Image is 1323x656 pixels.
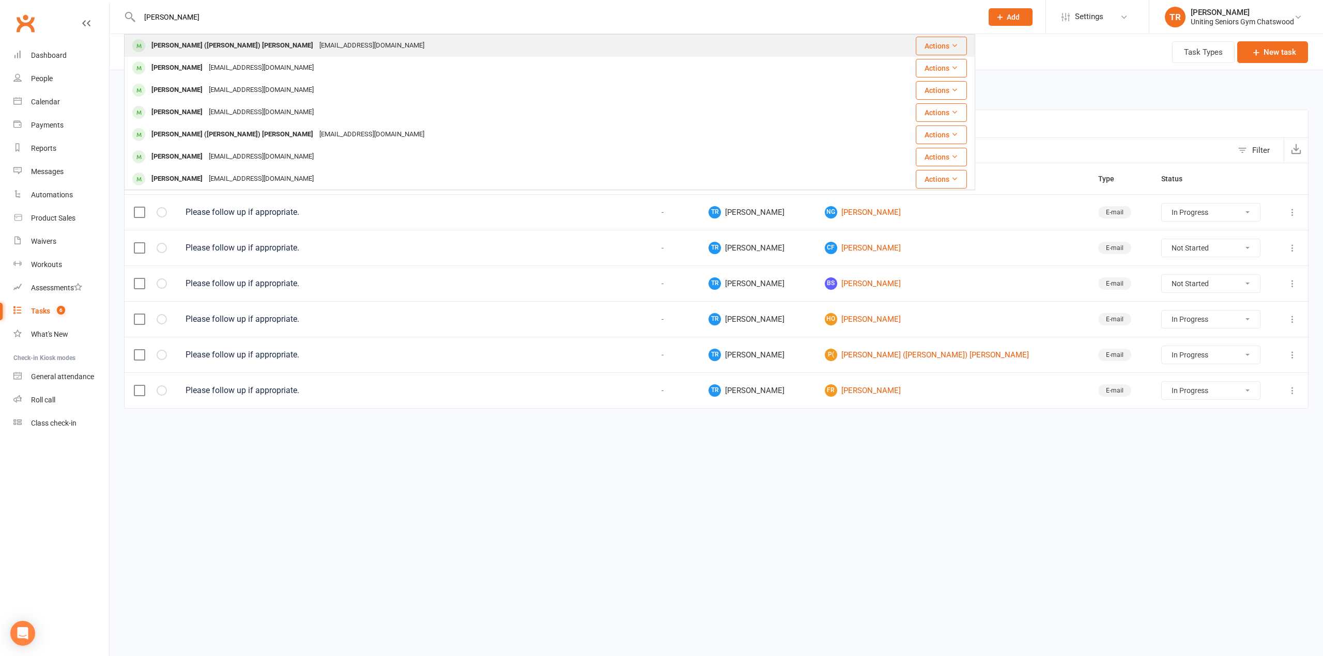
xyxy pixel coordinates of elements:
span: P( [825,349,837,361]
button: Actions [916,148,967,166]
button: Actions [916,37,967,55]
div: E-mail [1098,349,1131,361]
a: CF[PERSON_NAME] [825,242,1080,254]
a: Calendar [13,90,109,114]
span: [PERSON_NAME] [709,313,806,325]
div: Calendar [31,98,60,106]
a: People [13,67,109,90]
div: [PERSON_NAME] [148,83,206,98]
div: TR [1165,7,1186,27]
div: Product Sales [31,214,75,222]
a: BS[PERSON_NAME] [825,277,1080,290]
a: General attendance kiosk mode [13,365,109,388]
a: Assessments [13,276,109,300]
div: Filter [1252,144,1270,157]
span: Type [1098,175,1126,183]
button: New task [1237,41,1308,63]
span: [PERSON_NAME] [709,384,806,397]
div: - [635,208,690,217]
a: Reports [13,137,109,160]
a: Roll call [13,388,109,412]
div: Dashboard [31,51,67,59]
div: [PERSON_NAME] [1191,8,1294,17]
div: What's New [31,330,68,338]
span: BS [825,277,837,290]
button: Actions [916,81,967,100]
span: [PERSON_NAME] [709,349,806,361]
div: Payments [31,121,64,129]
div: - [635,315,690,324]
span: TR [709,277,721,290]
div: [PERSON_NAME] [148,171,206,186]
span: TR [709,313,721,325]
div: E-mail [1098,242,1131,254]
h1: Tasks [110,34,163,70]
span: TR [709,349,721,361]
div: [EMAIL_ADDRESS][DOMAIN_NAME] [206,83,317,98]
a: Workouts [13,253,109,276]
div: Automations [31,191,73,199]
div: - [635,244,690,253]
div: [PERSON_NAME] ([PERSON_NAME]) [PERSON_NAME] [148,38,316,53]
input: Search... [136,10,975,24]
span: [PERSON_NAME] [709,206,806,218]
span: NG [825,206,837,218]
span: TR [709,242,721,254]
span: TR [709,206,721,218]
a: Automations [13,183,109,207]
span: Add [1007,13,1020,21]
a: Payments [13,114,109,137]
div: E-mail [1098,384,1131,397]
div: [PERSON_NAME] [148,60,206,75]
div: Reports [31,144,56,152]
a: P([PERSON_NAME] ([PERSON_NAME]) [PERSON_NAME] [825,349,1080,361]
div: - [635,386,690,395]
div: Please follow up if appropriate. [186,243,617,253]
div: Assessments [31,284,82,292]
div: Class check-in [31,419,76,427]
button: Actions [916,59,967,77]
div: E-mail [1098,313,1131,325]
span: Status [1161,175,1194,183]
span: HO [825,313,837,325]
div: Please follow up if appropriate. [186,385,617,396]
a: NG[PERSON_NAME] [825,206,1080,218]
div: - [635,351,690,360]
span: 6 [57,306,65,315]
div: [EMAIL_ADDRESS][DOMAIN_NAME] [206,171,317,186]
div: [EMAIL_ADDRESS][DOMAIN_NAME] [206,105,317,120]
span: Settings [1075,5,1103,28]
div: Open Intercom Messenger [10,621,35,646]
div: [EMAIL_ADDRESS][DOMAIN_NAME] [206,149,317,164]
a: Dashboard [13,44,109,67]
div: E-mail [1098,277,1131,290]
span: [PERSON_NAME] [709,277,806,290]
button: Status [1161,173,1194,185]
div: Please follow up if appropriate. [186,314,617,324]
a: What's New [13,323,109,346]
div: People [31,74,53,83]
button: Actions [916,103,967,122]
div: Roll call [31,396,55,404]
span: [PERSON_NAME] [709,242,806,254]
button: Actions [916,170,967,189]
span: FR [825,384,837,397]
div: Please follow up if appropriate. [186,207,617,217]
div: - [635,279,690,288]
div: [EMAIL_ADDRESS][DOMAIN_NAME] [206,60,317,75]
div: General attendance [31,372,94,381]
a: Class kiosk mode [13,412,109,435]
div: E-mail [1098,206,1131,218]
a: Tasks 6 [13,300,109,323]
a: HO[PERSON_NAME] [825,313,1080,325]
div: Please follow up if appropriate. [186,350,617,360]
div: [PERSON_NAME] [148,149,206,164]
div: Tasks [31,307,50,315]
button: Type [1098,173,1126,185]
div: [PERSON_NAME] ([PERSON_NAME]) [PERSON_NAME] [148,127,316,142]
div: [EMAIL_ADDRESS][DOMAIN_NAME] [316,38,427,53]
div: Uniting Seniors Gym Chatswood [1191,17,1294,26]
a: Waivers [13,230,109,253]
div: Waivers [31,237,56,245]
button: Filter [1233,138,1284,163]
